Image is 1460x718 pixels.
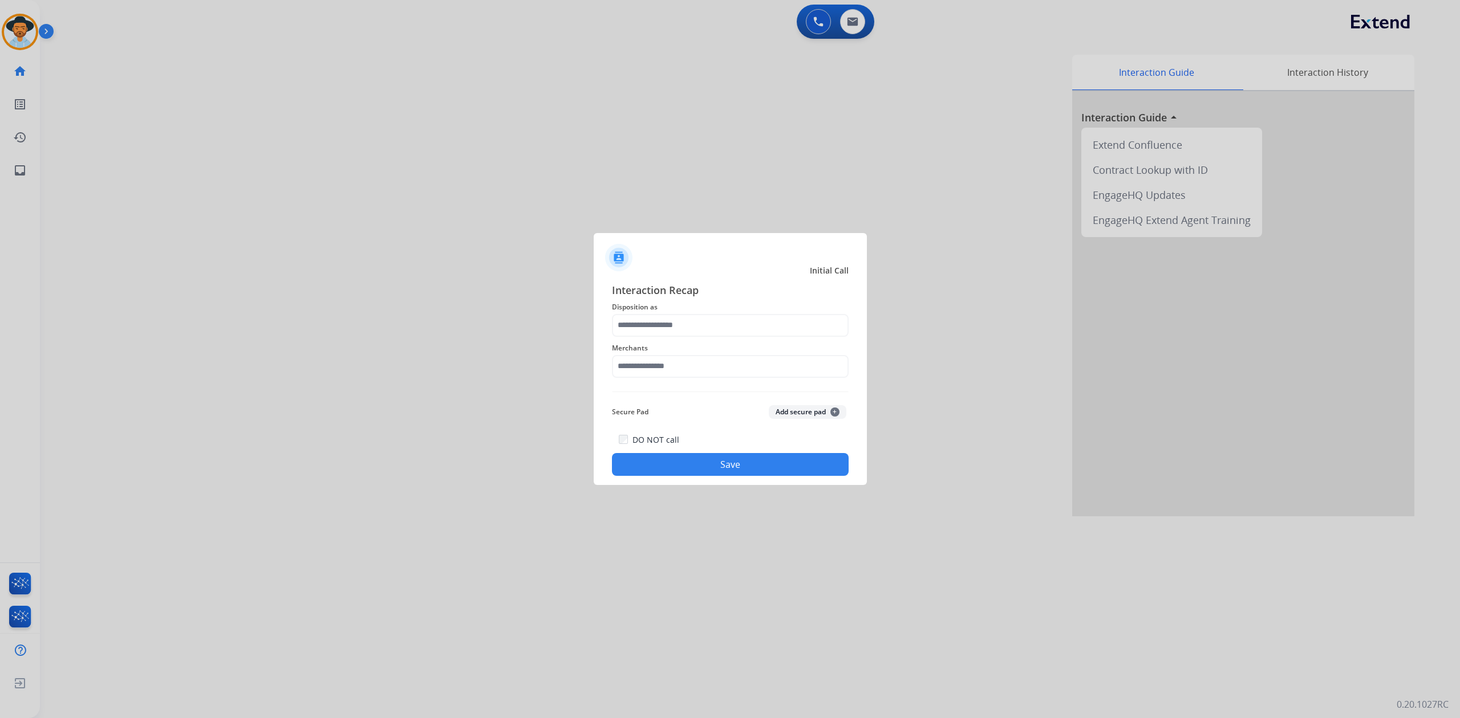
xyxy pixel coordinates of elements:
[612,282,849,300] span: Interaction Recap
[769,405,846,419] button: Add secure pad+
[605,244,632,271] img: contactIcon
[632,434,679,446] label: DO NOT call
[830,407,839,417] span: +
[612,341,849,355] span: Merchants
[1397,697,1449,711] p: 0.20.1027RC
[612,405,648,419] span: Secure Pad
[612,453,849,476] button: Save
[612,300,849,314] span: Disposition as
[810,265,849,276] span: Initial Call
